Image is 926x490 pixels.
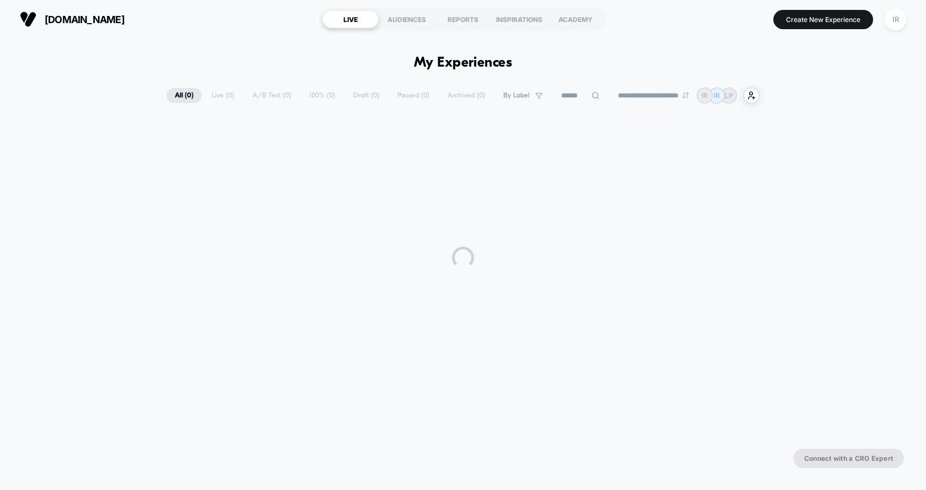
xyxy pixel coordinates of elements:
button: Create New Experience [773,10,873,29]
span: [DOMAIN_NAME] [45,14,125,25]
p: IR [702,91,708,100]
img: end [682,92,689,99]
span: All ( 0 ) [166,88,202,103]
div: AUDIENCES [379,10,435,28]
button: Connect with a CRO Expert [793,449,904,468]
div: LIVE [322,10,379,28]
h1: My Experiences [414,55,513,71]
div: ACADEMY [547,10,604,28]
img: Visually logo [20,11,36,28]
div: REPORTS [435,10,491,28]
div: IR [885,9,906,30]
div: INSPIRATIONS [491,10,547,28]
button: IR [881,8,909,31]
span: By Label [503,91,530,100]
button: [DOMAIN_NAME] [17,10,128,28]
p: IR [714,91,720,100]
p: LP [725,91,733,100]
